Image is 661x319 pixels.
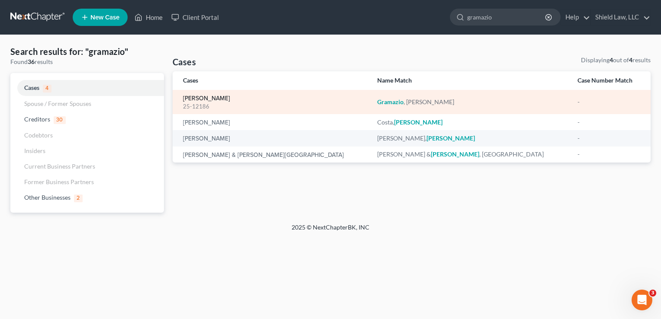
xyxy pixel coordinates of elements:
[394,118,443,126] em: [PERSON_NAME]
[370,71,571,90] th: Name Match
[130,10,167,25] a: Home
[10,159,164,174] a: Current Business Partners
[24,100,91,107] span: Spouse / Former Spouses
[581,56,651,64] div: Displaying out of results
[561,10,590,25] a: Help
[578,98,640,106] div: -
[24,115,50,123] span: Creditors
[578,134,640,143] div: -
[183,152,344,158] a: [PERSON_NAME] & [PERSON_NAME][GEOGRAPHIC_DATA]
[377,150,564,159] div: [PERSON_NAME] & , [GEOGRAPHIC_DATA]
[74,195,83,202] span: 2
[10,57,164,66] div: Found results
[183,120,230,126] a: [PERSON_NAME]
[431,150,479,158] em: [PERSON_NAME]
[591,10,650,25] a: Shield Law, LLC
[54,116,66,124] span: 30
[377,118,564,127] div: Costa,
[377,98,404,105] em: Gramazio
[183,136,230,142] a: [PERSON_NAME]
[10,80,164,96] a: Cases4
[629,56,632,64] strong: 4
[183,96,230,102] a: [PERSON_NAME]
[649,290,656,297] span: 3
[167,10,223,25] a: Client Portal
[24,178,94,185] span: Former Business Partners
[610,56,613,64] strong: 4
[377,134,564,143] div: [PERSON_NAME],
[578,118,640,127] div: -
[10,128,164,143] a: Codebtors
[467,9,546,25] input: Search by name...
[84,223,577,239] div: 2025 © NextChapterBK, INC
[173,71,370,90] th: Cases
[427,134,475,142] em: [PERSON_NAME]
[24,147,45,154] span: Insiders
[571,71,651,90] th: Case Number Match
[632,290,652,310] iframe: Intercom live chat
[43,85,51,93] span: 4
[10,45,164,57] h4: Search results for: "gramazio"
[24,84,39,91] span: Cases
[10,190,164,206] a: Other Businesses2
[28,58,35,65] strong: 36
[10,112,164,128] a: Creditors30
[90,14,119,21] span: New Case
[10,174,164,190] a: Former Business Partners
[183,102,363,111] div: 25-12186
[377,98,564,106] div: , [PERSON_NAME]
[24,194,71,201] span: Other Businesses
[24,163,95,170] span: Current Business Partners
[10,143,164,159] a: Insiders
[24,131,53,139] span: Codebtors
[578,150,640,159] div: -
[10,96,164,112] a: Spouse / Former Spouses
[173,56,196,68] h4: Cases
